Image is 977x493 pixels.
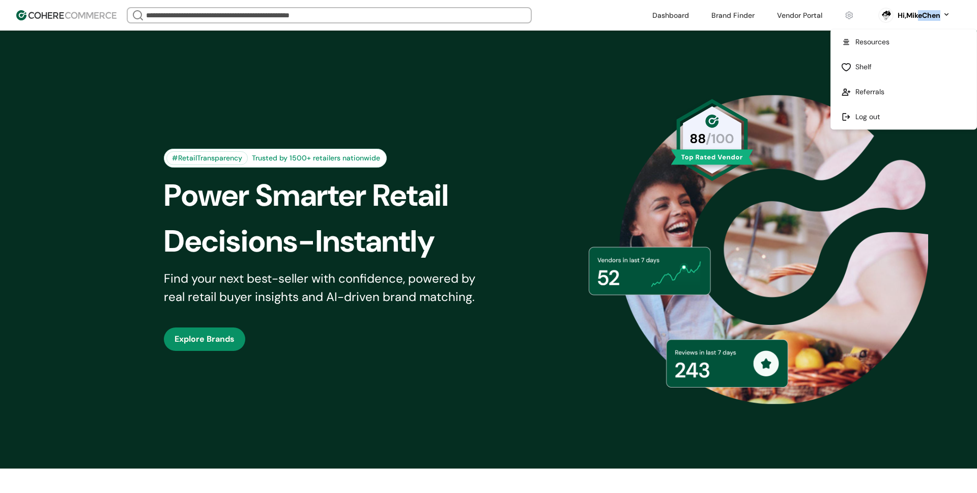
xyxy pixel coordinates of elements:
img: Cohere Logo [16,10,117,20]
button: Hi,MikeChen [898,10,951,21]
div: Find your next best-seller with confidence, powered by real retail buyer insights and AI-driven b... [164,269,489,306]
div: Power Smarter Retail [164,173,506,218]
div: Trusted by 1500+ retailers nationwide [248,153,384,163]
button: Explore Brands [164,327,245,351]
div: #RetailTransparency [166,151,248,165]
div: Hi, MikeChen [898,10,940,21]
div: Decisions-Instantly [164,218,506,264]
svg: 0 percent [878,8,894,23]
